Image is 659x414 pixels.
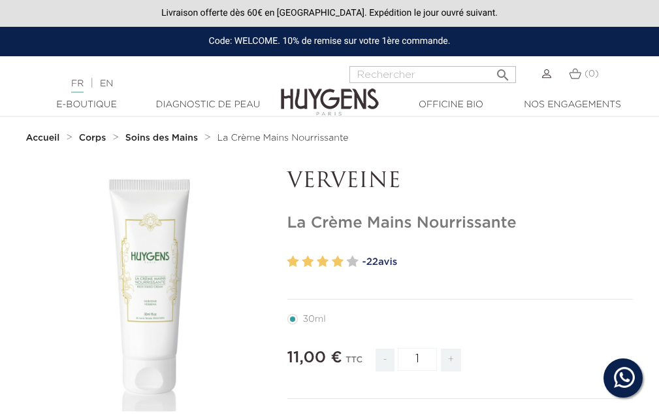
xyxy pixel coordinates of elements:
[65,76,265,92] div: |
[287,314,342,324] label: 30ml
[317,252,329,271] label: 3
[346,346,362,381] div: TTC
[302,252,313,271] label: 2
[79,133,106,143] strong: Corps
[148,98,269,112] a: Diagnostic de peau
[125,133,201,143] a: Soins des Mains
[366,257,378,267] span: 22
[512,98,634,112] a: Nos engagements
[26,133,63,143] a: Accueil
[332,252,344,271] label: 4
[125,133,198,143] strong: Soins des Mains
[26,98,148,112] a: E-Boutique
[362,252,634,272] a: -22avis
[495,63,511,79] i: 
[79,133,109,143] a: Corps
[349,66,516,83] input: Rechercher
[217,133,348,143] span: La Crème Mains Nourrissante
[585,69,599,78] span: (0)
[391,98,512,112] a: Officine Bio
[287,169,634,194] p: VERVEINE
[287,214,634,233] h1: La Crème Mains Nourrissante
[217,133,348,143] a: La Crème Mains Nourrissante
[71,79,84,93] a: FR
[287,350,342,366] span: 11,00 €
[398,348,437,371] input: Quantité
[26,133,60,143] strong: Accueil
[441,349,462,371] span: +
[347,252,359,271] label: 5
[287,252,299,271] label: 1
[281,67,379,118] img: Huygens
[376,349,394,371] span: -
[100,79,113,88] a: EN
[491,62,515,80] button: 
